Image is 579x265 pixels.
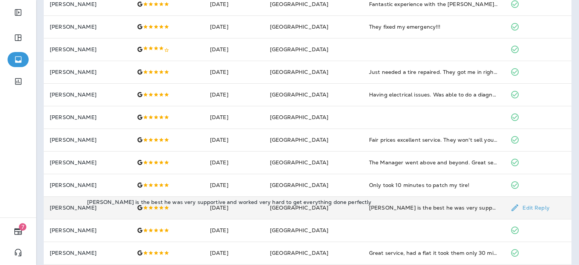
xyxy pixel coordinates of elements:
div: Just needed a tire repaired. They got me in right away even though I didn't have an appointment. ... [369,68,499,76]
td: [DATE] [204,242,264,264]
p: [PERSON_NAME] [50,92,125,98]
span: [GEOGRAPHIC_DATA] [270,227,328,234]
span: [GEOGRAPHIC_DATA] [270,23,328,30]
td: [DATE] [204,83,264,106]
div: Great service, had a flat it took them only 30 min when they said I could maybe 2 hours [369,249,499,257]
p: [PERSON_NAME] [50,46,125,52]
span: [GEOGRAPHIC_DATA] [270,136,328,143]
td: [DATE] [204,129,264,151]
td: [DATE] [204,61,264,83]
div: Fair prices excellent service. They won't sell you anything you do not need. [369,136,499,144]
button: Expand Sidebar [8,5,29,20]
td: [DATE] [204,15,264,38]
p: [PERSON_NAME] [50,69,125,75]
p: [PERSON_NAME] [50,1,125,7]
span: [GEOGRAPHIC_DATA] [270,69,328,75]
button: 7 [8,224,29,239]
td: [DATE] [204,106,264,129]
span: [GEOGRAPHIC_DATA] [270,204,328,211]
span: [GEOGRAPHIC_DATA] [270,1,328,8]
td: [DATE] [204,196,264,219]
div: The Manager went above and beyond. Great service thank you! [369,159,499,166]
td: [DATE] [204,38,264,61]
div: They fixed my emergency!!! [369,23,499,31]
span: [GEOGRAPHIC_DATA] [270,46,328,53]
span: [GEOGRAPHIC_DATA] [270,91,328,98]
td: [DATE] [204,151,264,174]
p: [PERSON_NAME] [50,24,125,30]
span: 7 [19,223,26,231]
span: [GEOGRAPHIC_DATA] [270,114,328,121]
div: Only took 10 minutes to patch my tire! [369,181,499,189]
p: [PERSON_NAME] [50,205,125,211]
span: [GEOGRAPHIC_DATA] [270,182,328,188]
td: [DATE] [204,219,264,242]
span: [GEOGRAPHIC_DATA] [270,159,328,166]
p: Edit Reply [519,205,549,211]
div: Andrew is the best he was very supportive and worked very hard to get everything done perfectly [369,204,499,211]
td: [DATE] [204,174,264,196]
p: [PERSON_NAME] [50,159,125,165]
p: [PERSON_NAME] [50,137,125,143]
p: [PERSON_NAME] [50,182,125,188]
p: [PERSON_NAME] [50,250,125,256]
p: [PERSON_NAME] [50,227,125,233]
div: Having electrical issues. Was able to do a diagnostic check and found numerous issues that were b... [369,91,499,98]
div: Fantastic experience with the Jensen Tire & Auto crew on 84th St. in Omaha! Prompt timing and exc... [369,0,499,8]
p: [PERSON_NAME] [50,114,125,120]
span: [GEOGRAPHIC_DATA] [270,250,328,256]
div: [PERSON_NAME] is the best he was very supportive and worked very hard to get everything done perf... [87,199,371,205]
